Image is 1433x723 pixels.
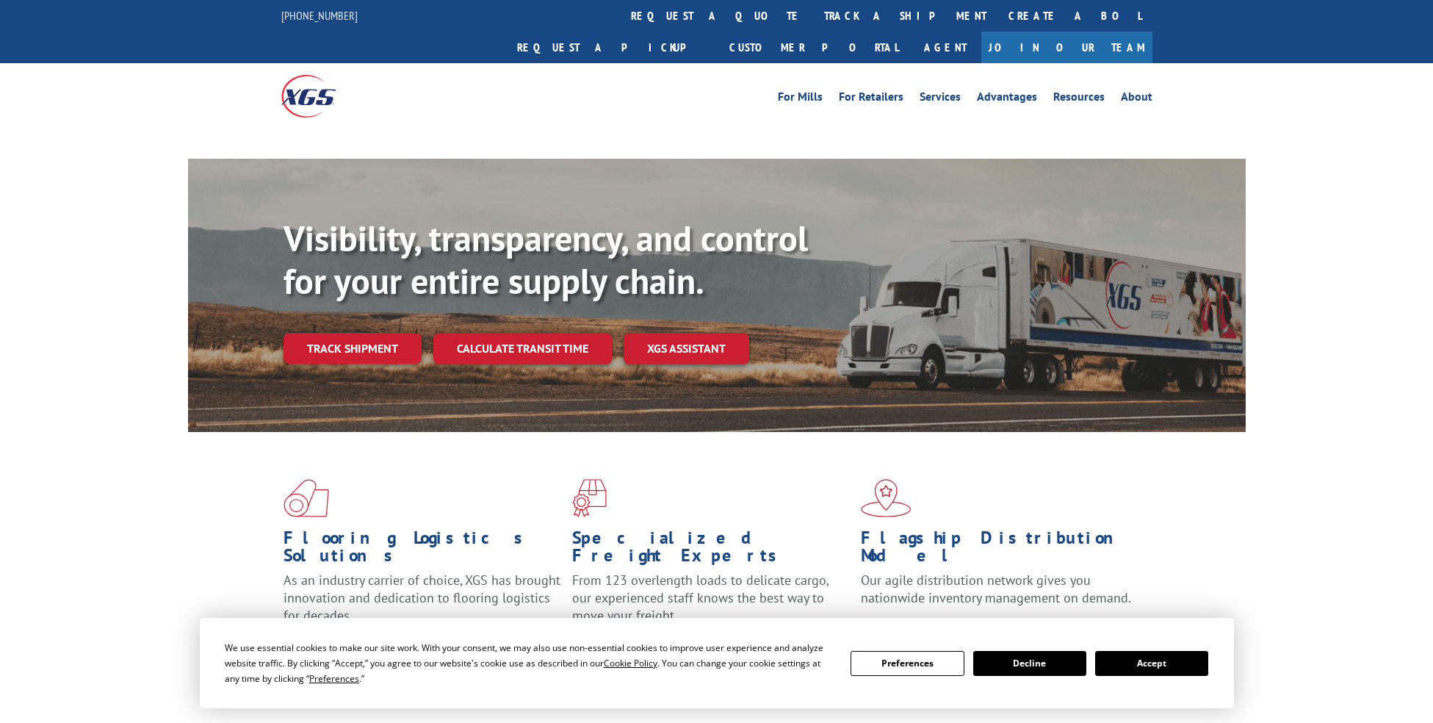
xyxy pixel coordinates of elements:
h1: Flagship Distribution Model [861,529,1138,572]
a: For Retailers [839,91,903,107]
h1: Flooring Logistics Solutions [284,529,561,572]
img: xgs-icon-total-supply-chain-intelligence-red [284,479,329,517]
span: Our agile distribution network gives you nationwide inventory management on demand. [861,572,1131,606]
div: Cookie Consent Prompt [200,618,1234,708]
a: [PHONE_NUMBER] [281,8,358,23]
a: About [1121,91,1152,107]
a: Join Our Team [981,32,1152,63]
a: Request a pickup [506,32,718,63]
a: Agent [909,32,981,63]
a: Services [920,91,961,107]
button: Preferences [851,651,964,676]
a: Customer Portal [718,32,909,63]
div: We use essential cookies to make our site work. With your consent, we may also use non-essential ... [225,640,833,686]
a: Resources [1053,91,1105,107]
a: Calculate transit time [433,333,612,364]
span: As an industry carrier of choice, XGS has brought innovation and dedication to flooring logistics... [284,572,560,624]
p: From 123 overlength loads to delicate cargo, our experienced staff knows the best way to move you... [572,572,850,637]
a: XGS ASSISTANT [624,333,749,364]
a: Track shipment [284,333,422,364]
button: Accept [1095,651,1208,676]
span: Cookie Policy [604,657,657,669]
button: Decline [973,651,1086,676]
b: Visibility, transparency, and control for your entire supply chain. [284,215,808,303]
a: Advantages [977,91,1037,107]
h1: Specialized Freight Experts [572,529,850,572]
span: Preferences [309,672,359,685]
a: For Mills [778,91,823,107]
img: xgs-icon-focused-on-flooring-red [572,479,607,517]
img: xgs-icon-flagship-distribution-model-red [861,479,912,517]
